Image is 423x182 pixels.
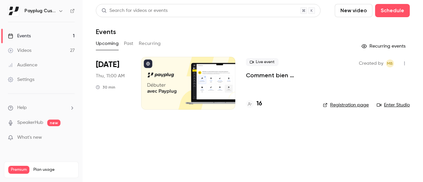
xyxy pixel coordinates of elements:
[17,104,27,111] span: Help
[8,47,31,54] div: Videos
[33,167,74,172] span: Plan usage
[377,102,410,108] a: Enter Studio
[96,59,119,70] span: [DATE]
[8,6,19,16] img: Payplug Customer Success
[24,8,56,14] h6: Payplug Customer Success
[246,71,312,79] a: Comment bien débuter avec Payplug ?
[8,33,31,39] div: Events
[335,4,372,17] button: New video
[359,59,383,67] span: Created by
[124,38,134,49] button: Past
[47,120,60,126] span: new
[96,73,125,79] span: Thu, 11:00 AM
[8,104,75,111] li: help-dropdown-opener
[386,59,394,67] span: Marie Bruguera
[375,4,410,17] button: Schedule
[96,38,119,49] button: Upcoming
[96,57,131,110] div: Oct 16 Thu, 11:00 AM (Europe/Paris)
[8,76,34,83] div: Settings
[359,41,410,52] button: Recurring events
[246,99,262,108] a: 16
[17,119,43,126] a: SpeakerHub
[323,102,369,108] a: Registration page
[96,28,116,36] h1: Events
[8,62,37,68] div: Audience
[101,7,168,14] div: Search for videos or events
[67,135,75,141] iframe: Noticeable Trigger
[387,59,393,67] span: MB
[246,58,279,66] span: Live event
[139,38,161,49] button: Recurring
[96,85,115,90] div: 30 min
[17,134,42,141] span: What's new
[8,166,29,174] span: Premium
[256,99,262,108] h4: 16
